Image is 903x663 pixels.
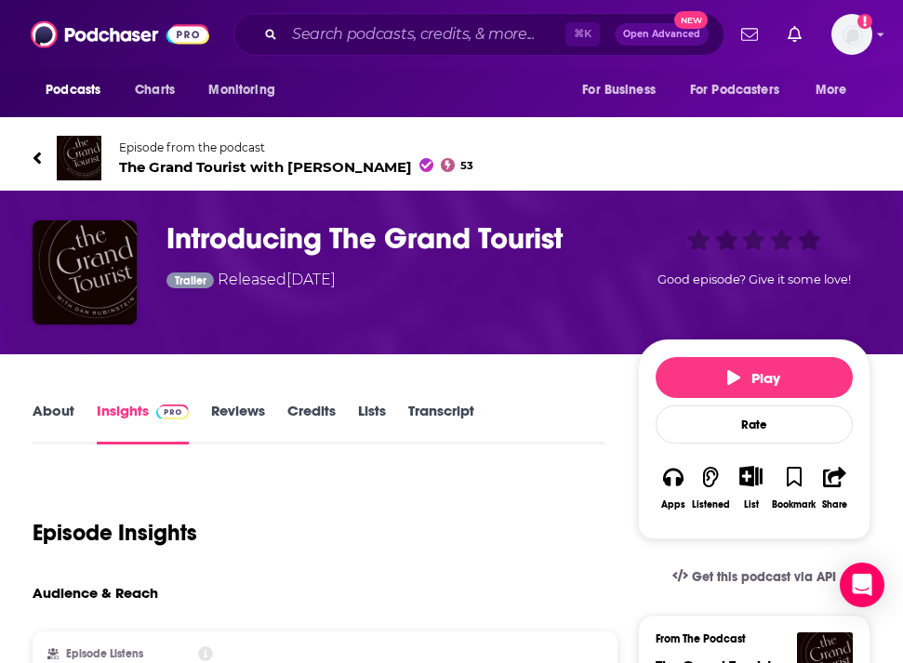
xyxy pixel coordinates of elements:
div: Search podcasts, credits, & more... [233,13,724,56]
a: Charts [123,73,186,108]
div: List [744,498,759,511]
button: Share [817,454,852,522]
div: Show More ButtonList [731,454,771,522]
span: Episode from the podcast [119,140,473,154]
button: Listened [691,454,731,522]
h3: From The Podcast [656,632,838,645]
span: Trailer [175,275,206,286]
span: For Podcasters [690,77,779,103]
a: Credits [287,402,336,444]
a: About [33,402,74,444]
a: Lists [358,402,386,444]
div: Bookmark [772,499,816,511]
span: More [816,77,847,103]
span: The Grand Tourist with [PERSON_NAME] [119,158,473,176]
button: Bookmark [771,454,817,522]
a: InsightsPodchaser Pro [97,402,189,444]
img: User Profile [831,14,872,55]
div: Listened [692,499,730,511]
div: Rate [656,405,853,444]
span: ⌘ K [565,22,600,46]
span: Open Advanced [623,30,700,39]
span: Good episode? Give it some love! [657,272,851,286]
a: Show notifications dropdown [734,19,765,50]
span: Podcasts [46,77,100,103]
span: New [674,11,708,29]
img: Introducing The Grand Tourist [33,220,137,325]
span: Get this podcast via API [692,569,836,585]
span: For Business [582,77,656,103]
button: Open AdvancedNew [615,23,709,46]
span: Monitoring [208,77,274,103]
button: Show More Button [732,466,770,486]
img: Podchaser - Follow, Share and Rate Podcasts [31,17,209,52]
h3: Audience & Reach [33,584,158,602]
img: The Grand Tourist with Dan Rubinstein [57,136,101,180]
input: Search podcasts, credits, & more... [285,20,565,49]
div: Released [DATE] [166,269,336,294]
span: Play [727,369,780,387]
a: Transcript [408,402,474,444]
button: open menu [33,73,125,108]
a: Reviews [211,402,265,444]
div: Open Intercom Messenger [840,563,884,607]
img: Podchaser Pro [156,404,189,419]
button: Play [656,357,853,398]
button: open menu [569,73,679,108]
svg: Add a profile image [857,14,872,29]
div: Share [822,499,847,511]
h1: Episode Insights [33,519,197,547]
a: Get this podcast via API [657,554,851,600]
span: Logged in as gmalloy [831,14,872,55]
button: open menu [678,73,806,108]
button: Apps [656,454,691,522]
h2: Episode Listens [66,647,143,660]
button: open menu [195,73,299,108]
button: open menu [803,73,870,108]
div: Apps [661,499,685,511]
a: Show notifications dropdown [780,19,809,50]
button: Show profile menu [831,14,872,55]
span: 53 [460,162,473,170]
span: Charts [135,77,175,103]
a: The Grand Tourist with Dan RubinsteinEpisode from the podcastThe Grand Tourist with [PERSON_NAME]53 [33,136,870,180]
h3: Introducing The Grand Tourist [166,220,631,257]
